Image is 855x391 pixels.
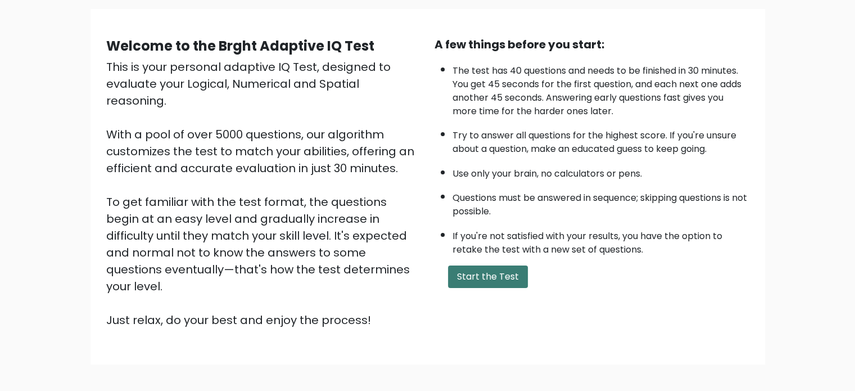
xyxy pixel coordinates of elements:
li: Questions must be answered in sequence; skipping questions is not possible. [453,186,749,218]
li: Try to answer all questions for the highest score. If you're unsure about a question, make an edu... [453,123,749,156]
li: Use only your brain, no calculators or pens. [453,161,749,181]
div: This is your personal adaptive IQ Test, designed to evaluate your Logical, Numerical and Spatial ... [106,59,421,329]
li: If you're not satisfied with your results, you have the option to retake the test with a new set ... [453,224,749,257]
b: Welcome to the Brght Adaptive IQ Test [106,37,374,55]
div: A few things before you start: [435,36,749,53]
button: Start the Test [448,266,528,288]
li: The test has 40 questions and needs to be finished in 30 minutes. You get 45 seconds for the firs... [453,59,749,118]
